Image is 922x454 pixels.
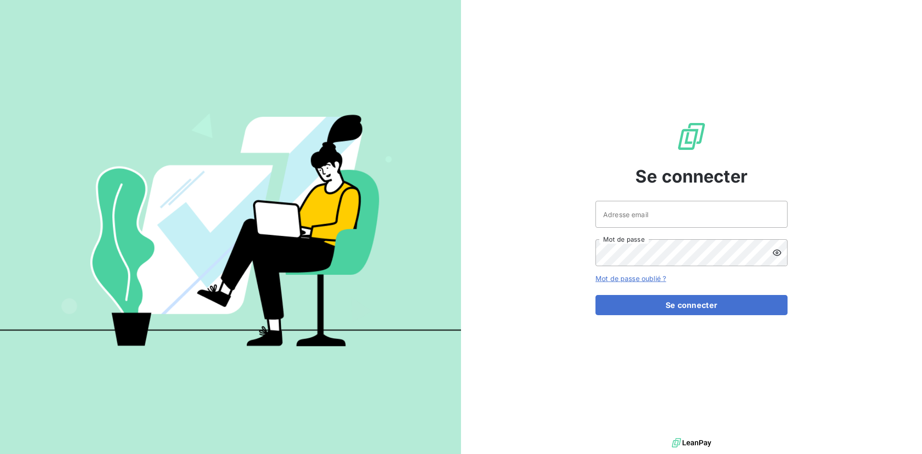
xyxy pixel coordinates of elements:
[635,163,748,189] span: Se connecter
[595,274,666,282] a: Mot de passe oublié ?
[595,295,788,315] button: Se connecter
[595,201,788,228] input: placeholder
[672,436,711,450] img: logo
[676,121,707,152] img: Logo LeanPay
